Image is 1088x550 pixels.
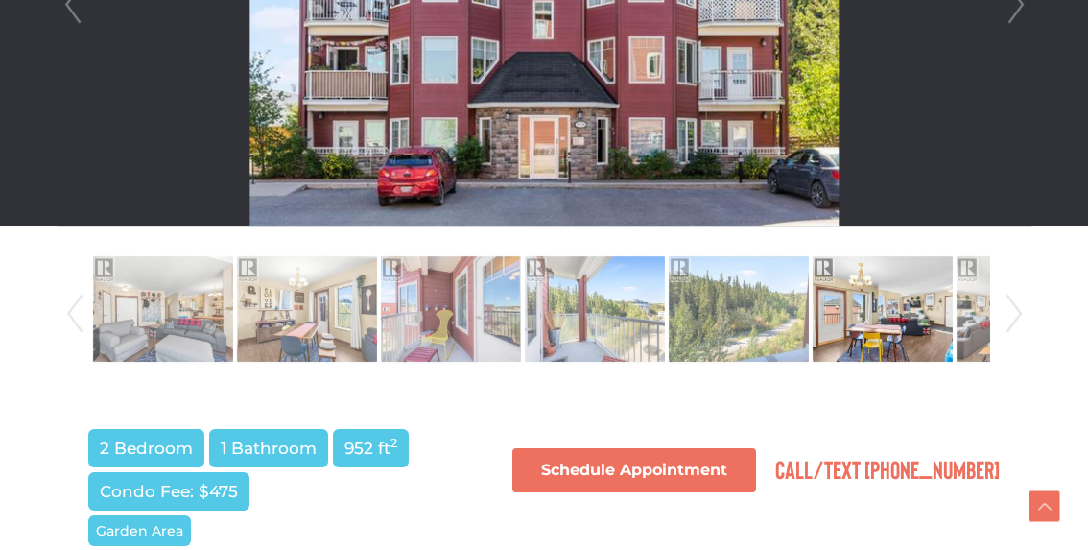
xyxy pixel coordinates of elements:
span: Garden Area [88,515,191,546]
img: Property-28887171-Photo-14.jpg [813,254,953,364]
span: 1 Bathroom [209,429,328,467]
a: Prev [60,249,89,378]
span: Call/Text [PHONE_NUMBER] [775,454,1000,484]
span: Condo Fee: $475 [88,472,249,511]
img: Property-28887171-Photo-13.jpg [669,254,809,364]
a: Schedule Appointment [512,448,756,492]
img: Property-28887171-Photo-9.jpg [93,254,233,364]
sup: 2 [390,436,397,450]
a: Next [1000,249,1029,378]
img: Property-28887171-Photo-12.jpg [525,254,665,364]
span: Schedule Appointment [541,463,727,478]
img: Property-28887171-Photo-10.jpg [237,254,377,364]
span: 952 ft [333,429,409,467]
span: 2 Bedroom [88,429,204,467]
img: Property-28887171-Photo-11.jpg [381,254,521,364]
